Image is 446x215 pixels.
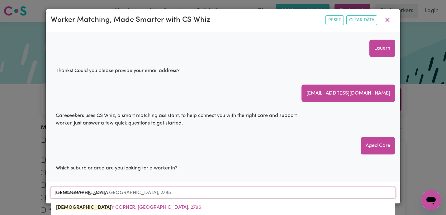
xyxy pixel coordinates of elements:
button: Clear Data [346,15,377,25]
span: Y CORNER, [GEOGRAPHIC_DATA], 2795 [56,205,201,210]
div: Aged Care [361,137,395,154]
div: Which suburb or area are you looking for a worker in? [51,159,183,177]
button: Reset [325,15,344,25]
a: SUNNY CORNER, New South Wales, 2795 [51,201,395,214]
input: Enter a suburb [51,187,395,198]
mark: [DEMOGRAPHIC_DATA] [56,205,111,210]
iframe: Button to launch messaging window [421,190,441,210]
div: Thanks! Could you please provide your email address? [51,62,185,80]
div: Worker Matching, Made Smarter with CS Whiz [51,14,210,26]
div: Careseekers uses CS Whiz, a smart matching assistant, to help connect you with the right care and... [51,107,309,132]
div: [EMAIL_ADDRESS][DOMAIN_NAME] [301,85,395,102]
div: Lauern [369,40,395,57]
